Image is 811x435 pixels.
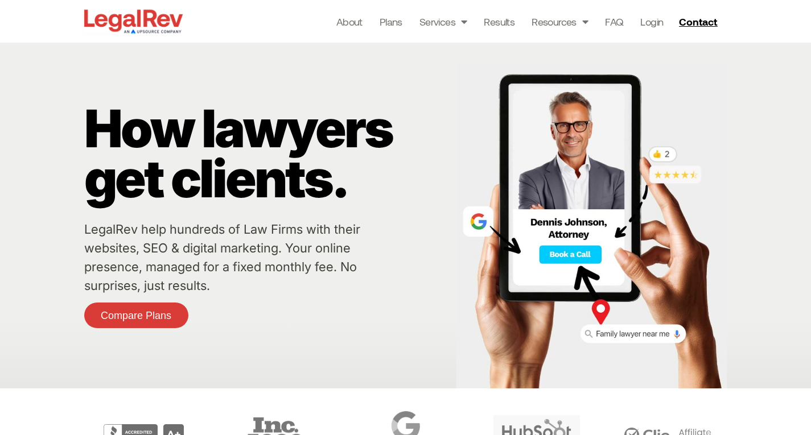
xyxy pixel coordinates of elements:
[84,303,188,328] a: Compare Plans
[336,14,363,30] a: About
[419,14,467,30] a: Services
[674,13,724,31] a: Contact
[484,14,514,30] a: Results
[640,14,663,30] a: Login
[380,14,402,30] a: Plans
[605,14,623,30] a: FAQ
[84,222,360,293] a: LegalRev help hundreds of Law Firms with their websites, SEO & digital marketing. Your online pre...
[101,310,171,321] span: Compare Plans
[336,14,664,30] nav: Menu
[532,14,588,30] a: Resources
[679,16,717,27] span: Contact
[84,103,451,204] p: How lawyers get clients.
